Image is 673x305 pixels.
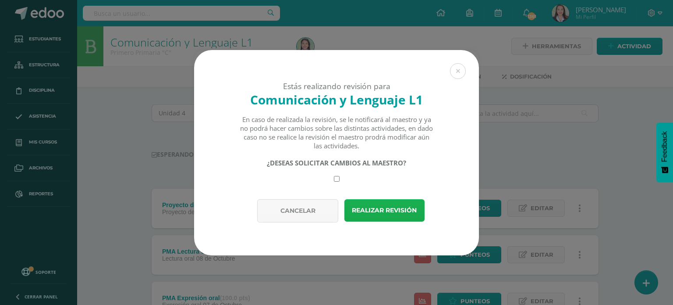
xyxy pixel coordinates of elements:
button: Close (Esc) [450,63,466,79]
button: Cancelar [257,199,338,222]
strong: ¿DESEAS SOLICITAR CAMBIOS AL MAESTRO? [267,158,406,167]
div: Estás realizando revisión para [209,81,464,91]
strong: Comunicación y Lenguaje L1 [250,91,423,108]
button: Feedback - Mostrar encuesta [656,122,673,182]
div: En caso de realizada la revisión, se le notificará al maestro y ya no podrá hacer cambios sobre l... [240,115,434,150]
button: Realizar revisión [344,199,425,222]
span: Feedback [661,131,669,162]
input: Require changes [334,176,340,182]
